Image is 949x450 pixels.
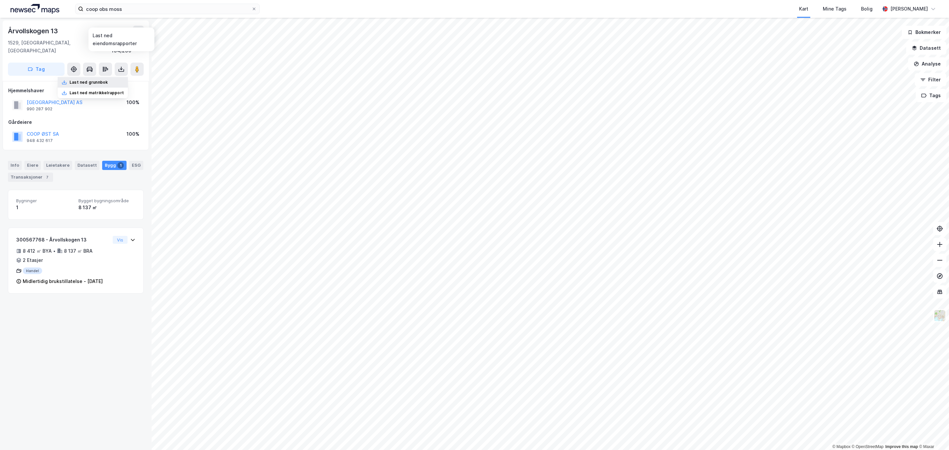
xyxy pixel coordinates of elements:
div: Eiere [24,161,41,170]
div: 100% [127,98,139,106]
input: Søk på adresse, matrikkel, gårdeiere, leietakere eller personer [83,4,251,14]
div: Datasett [75,161,100,170]
div: Årvollskogen 13 [8,26,59,36]
div: Transaksjoner [8,173,53,182]
div: Hjemmelshaver [8,87,143,95]
iframe: Chat Widget [916,418,949,450]
div: 8 137 ㎡ [78,204,135,211]
span: Bygget bygningsområde [78,198,135,204]
div: 8 412 ㎡ BYA [23,247,52,255]
div: Leietakere [43,161,72,170]
a: Improve this map [885,444,918,449]
div: ESG [129,161,143,170]
div: [PERSON_NAME] [890,5,928,13]
div: Kart [799,5,808,13]
div: 100% [127,130,139,138]
div: 8 137 ㎡ BRA [64,247,93,255]
button: Vis [113,236,128,244]
div: Gårdeiere [8,118,143,126]
img: logo.a4113a55bc3d86da70a041830d287a7e.svg [11,4,59,14]
div: Bygg [102,161,127,170]
div: • [53,248,56,254]
div: 7 [44,174,50,181]
button: Tags [916,89,946,102]
div: Midlertidig brukstillatelse - [DATE] [23,277,103,285]
button: Bokmerker [902,26,946,39]
div: 300567768 - Årvollskogen 13 [16,236,110,244]
button: Analyse [908,57,946,70]
div: 1 [16,204,73,211]
a: OpenStreetMap [852,444,884,449]
div: Bolig [861,5,873,13]
img: Z [934,309,946,322]
div: Last ned grunnbok [70,80,108,85]
div: Mine Tags [823,5,847,13]
button: Tag [8,63,65,76]
div: 1 [117,162,124,169]
div: 1529, [GEOGRAPHIC_DATA], [GEOGRAPHIC_DATA] [8,39,111,55]
button: Filter [915,73,946,86]
div: Info [8,161,22,170]
div: 2 Etasjer [23,256,43,264]
button: Datasett [906,42,946,55]
div: Last ned matrikkelrapport [70,90,124,96]
a: Mapbox [832,444,850,449]
span: Bygninger [16,198,73,204]
div: 948 432 617 [27,138,53,143]
div: Moss, 164/260 [111,39,144,55]
div: 990 287 902 [27,106,52,112]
